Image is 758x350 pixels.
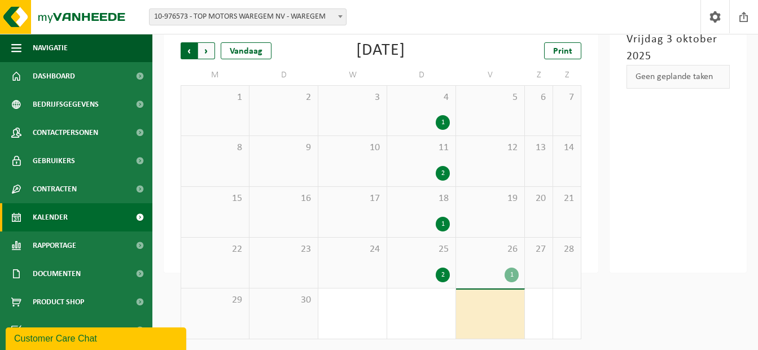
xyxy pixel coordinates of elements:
span: 17 [324,193,381,205]
span: 8 [187,142,243,154]
span: Navigatie [33,34,68,62]
span: 23 [255,243,312,256]
td: D [249,65,318,85]
div: 1 [436,115,450,130]
span: 24 [324,243,381,256]
span: 28 [559,243,575,256]
span: 6 [531,91,547,104]
td: D [387,65,456,85]
span: Rapportage [33,231,76,260]
span: Acceptatievoorwaarden [33,316,124,344]
span: 2 [255,91,312,104]
span: Dashboard [33,62,75,90]
span: 16 [255,193,312,205]
span: 25 [393,243,450,256]
span: 10-976573 - TOP MOTORS WAREGEM NV - WAREGEM [149,8,347,25]
span: Print [553,47,572,56]
td: Z [525,65,553,85]
a: Print [544,42,581,59]
span: 3 [324,91,381,104]
span: 30 [255,294,312,307]
td: V [456,65,525,85]
span: 10-976573 - TOP MOTORS WAREGEM NV - WAREGEM [150,9,346,25]
div: [DATE] [356,42,405,59]
span: Volgende [198,42,215,59]
span: 26 [462,243,519,256]
span: 27 [531,243,547,256]
span: 18 [393,193,450,205]
span: 22 [187,243,243,256]
span: Contactpersonen [33,119,98,147]
span: 12 [462,142,519,154]
span: Kalender [33,203,68,231]
span: Documenten [33,260,81,288]
iframe: chat widget [6,325,189,350]
div: Vandaag [221,42,271,59]
div: 1 [436,217,450,231]
div: 1 [505,268,519,282]
span: 1 [187,91,243,104]
span: Gebruikers [33,147,75,175]
td: Z [553,65,581,85]
span: 5 [462,91,519,104]
td: W [318,65,387,85]
span: 13 [531,142,547,154]
span: 9 [255,142,312,154]
span: 10 [324,142,381,154]
span: 14 [559,142,575,154]
td: M [181,65,249,85]
div: 2 [436,268,450,282]
span: 11 [393,142,450,154]
span: 29 [187,294,243,307]
span: 20 [531,193,547,205]
span: 21 [559,193,575,205]
span: 4 [393,91,450,104]
h3: Vrijdag 3 oktober 2025 [626,31,730,65]
span: Bedrijfsgegevens [33,90,99,119]
div: Geen geplande taken [626,65,730,89]
span: 19 [462,193,519,205]
span: 15 [187,193,243,205]
span: 7 [559,91,575,104]
span: Product Shop [33,288,84,316]
span: Vorige [181,42,198,59]
span: Contracten [33,175,77,203]
div: 2 [436,166,450,181]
